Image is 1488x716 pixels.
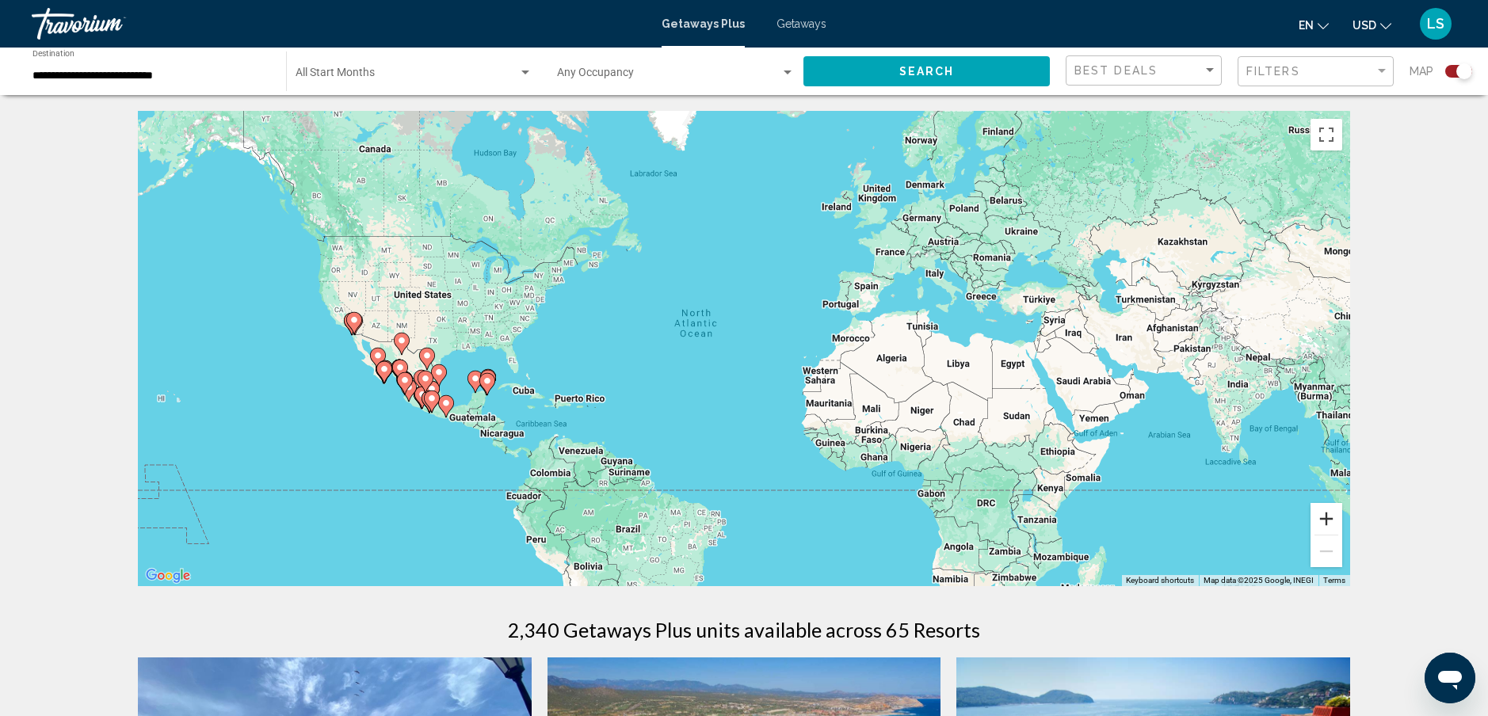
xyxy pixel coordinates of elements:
[1126,575,1194,586] button: Keyboard shortcuts
[1074,64,1158,77] span: Best Deals
[1311,119,1342,150] button: Toggle fullscreen view
[1204,576,1314,585] span: Map data ©2025 Google, INEGI
[1410,60,1433,82] span: Map
[1246,65,1300,78] span: Filters
[1425,653,1475,703] iframe: Button to launch messaging window
[142,566,194,586] img: Google
[1074,64,1217,78] mat-select: Sort by
[1353,19,1376,32] span: USD
[1299,19,1314,32] span: en
[776,17,826,30] a: Getaways
[1415,7,1456,40] button: User Menu
[662,17,745,30] a: Getaways Plus
[899,66,955,78] span: Search
[1323,576,1345,585] a: Terms
[1427,16,1444,32] span: LS
[1311,535,1342,567] button: Zoom out
[1311,503,1342,535] button: Zoom in
[32,8,646,40] a: Travorium
[142,566,194,586] a: Open this area in Google Maps (opens a new window)
[803,56,1050,86] button: Search
[1299,13,1329,36] button: Change language
[1238,55,1394,88] button: Filter
[1353,13,1391,36] button: Change currency
[508,618,980,642] h1: 2,340 Getaways Plus units available across 65 Resorts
